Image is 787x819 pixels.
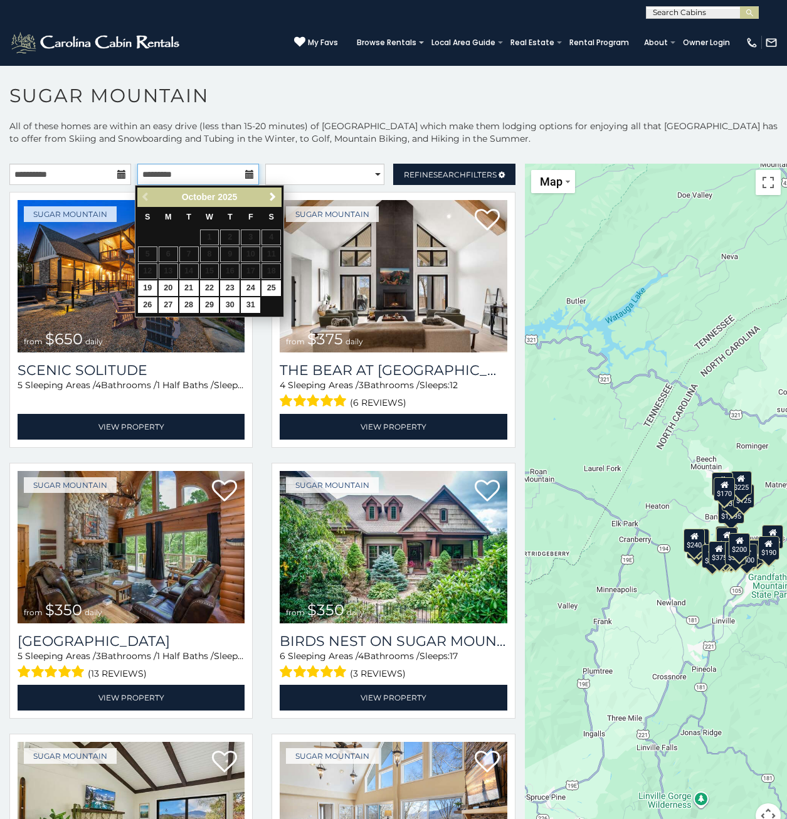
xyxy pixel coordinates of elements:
h3: The Bear At Sugar Mountain [280,362,507,379]
a: 31 [241,297,260,313]
a: 22 [200,280,219,296]
span: daily [347,608,364,617]
a: 25 [261,280,281,296]
span: Refine Filters [404,170,497,179]
a: 20 [159,280,178,296]
div: $225 [731,471,752,495]
img: Birds Nest On Sugar Mountain [280,471,507,623]
span: $350 [45,601,82,619]
div: Sleeping Areas / Bathrooms / Sleeps: [18,379,245,411]
a: 29 [200,297,219,313]
span: 12 [244,379,252,391]
span: daily [85,337,103,346]
a: Sugar Mountain [24,206,117,222]
a: Sugar Mountain [24,477,117,493]
div: $190 [758,536,779,560]
div: $240 [712,472,733,496]
span: 1 Half Baths / [157,379,214,391]
span: (13 reviews) [88,665,147,682]
a: Browse Rentals [351,34,423,51]
div: $155 [762,525,783,549]
a: Next [265,189,280,205]
span: 4 [358,650,364,662]
a: Birds Nest On Sugar Mountain from $350 daily [280,471,507,623]
span: from [24,337,43,346]
button: Change map style [531,170,575,193]
div: $375 [709,541,730,565]
div: $195 [742,540,764,564]
a: 19 [138,280,157,296]
a: Birds Nest On Sugar Mountain [280,633,507,650]
a: RefineSearchFilters [393,164,515,185]
span: $650 [45,330,83,348]
span: Map [540,175,563,188]
span: October [182,192,216,202]
span: 17 [450,650,458,662]
div: $170 [714,477,735,501]
button: Toggle fullscreen view [756,170,781,195]
span: 2025 [218,192,237,202]
a: Sugar Mountain [24,748,117,764]
div: $300 [716,527,737,551]
img: The Bear At Sugar Mountain [280,200,507,352]
img: Scenic Solitude [18,200,245,352]
a: 26 [138,297,157,313]
img: Grouse Moor Lodge [18,471,245,623]
a: 21 [179,280,199,296]
a: Sugar Mountain [286,206,379,222]
span: Next [268,192,278,202]
a: Add to favorites [212,749,237,776]
a: About [638,34,674,51]
a: Add to favorites [475,208,500,234]
div: $350 [724,541,746,565]
div: Sleeping Areas / Bathrooms / Sleeps: [280,650,507,682]
a: 24 [241,280,260,296]
a: View Property [280,414,507,440]
a: View Property [18,685,245,711]
a: 23 [220,280,240,296]
a: Local Area Guide [425,34,502,51]
a: My Favs [294,36,338,49]
div: $240 [684,529,705,552]
a: Real Estate [504,34,561,51]
div: $650 [701,544,722,568]
span: 4 [280,379,285,391]
a: Scenic Solitude from $650 daily [18,200,245,352]
span: from [286,337,305,346]
span: 3 [359,379,364,391]
a: Sugar Mountain [286,477,379,493]
div: $1,095 [718,500,744,524]
span: 1 Half Baths / [157,650,214,662]
div: $190 [716,526,737,550]
span: daily [85,608,102,617]
span: My Favs [308,37,338,48]
a: Grouse Moor Lodge from $350 daily [18,471,245,623]
a: The Bear At Sugar Mountain from $375 daily [280,200,507,352]
div: $200 [729,533,750,557]
a: [GEOGRAPHIC_DATA] [18,633,245,650]
span: Sunday [145,213,150,221]
img: mail-regular-white.png [765,36,778,49]
span: 12 [450,379,458,391]
div: $125 [733,484,754,508]
span: from [286,608,305,617]
span: (6 reviews) [350,394,406,411]
a: 27 [159,297,178,313]
img: phone-regular-white.png [746,36,758,49]
span: 4 [95,379,101,391]
span: Tuesday [186,213,191,221]
a: Owner Login [677,34,736,51]
a: Scenic Solitude [18,362,245,379]
span: $375 [307,330,343,348]
a: 28 [179,297,199,313]
a: View Property [280,685,507,711]
span: (3 reviews) [350,665,406,682]
span: 12 [244,650,252,662]
span: daily [346,337,363,346]
span: Wednesday [206,213,213,221]
span: Thursday [228,213,233,221]
span: Monday [165,213,172,221]
div: Sleeping Areas / Bathrooms / Sleeps: [280,379,507,411]
a: View Property [18,414,245,440]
